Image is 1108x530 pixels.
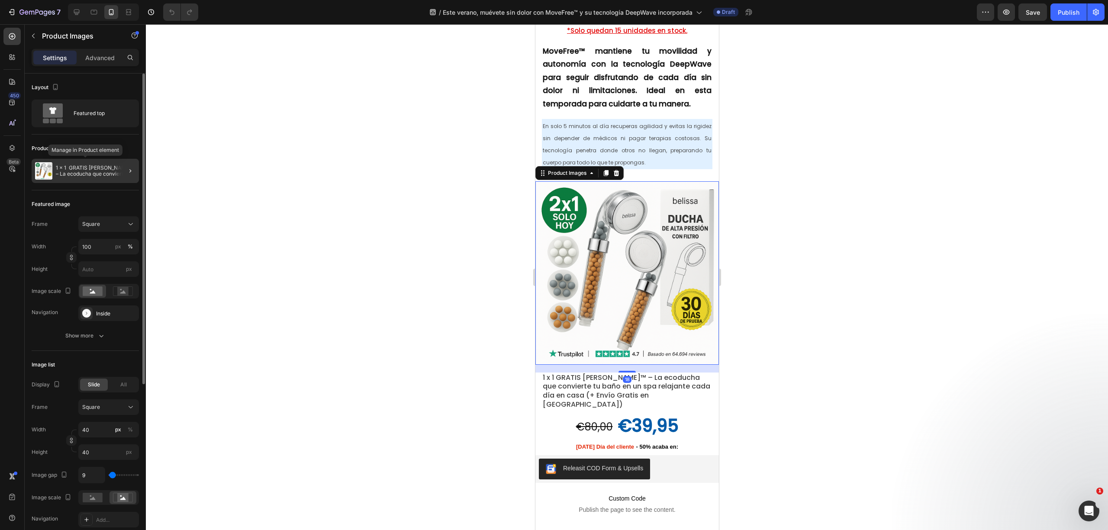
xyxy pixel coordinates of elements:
input: px [78,444,139,460]
div: Layout [32,82,61,93]
span: Este verano, muévete sin dolor con MoveFree™ y su tecnología DeepWave incorporada [443,8,692,17]
button: % [113,241,123,252]
span: px [126,266,132,272]
button: % [113,424,123,435]
div: Undo/Redo [163,3,198,21]
label: Height [32,448,48,456]
span: All [120,381,127,389]
iframe: Design area [535,24,719,530]
div: Add... [96,516,137,524]
button: Save [1018,3,1047,21]
label: Width [32,243,46,251]
label: Frame [32,220,48,228]
div: Display [32,379,62,391]
p: 7 [57,7,61,17]
button: Square [78,216,139,232]
div: Navigation [32,308,58,316]
div: Show more [65,331,106,340]
span: Square [82,220,100,228]
input: Auto [79,467,105,483]
label: Height [32,265,48,273]
p: Product Images [42,31,116,41]
div: Featured image [32,200,70,208]
p: Advanced [85,53,115,62]
span: Draft [722,8,735,16]
button: Show more [32,328,139,344]
button: 7 [3,3,64,21]
div: 450 [8,92,21,99]
span: Square [82,403,100,411]
button: px [125,241,135,252]
span: / [439,8,441,17]
div: Image list [32,361,55,369]
input: px [78,261,139,277]
span: 1 [1096,488,1103,495]
img: product feature img [35,162,52,180]
span: px [126,449,132,455]
div: Image gap [32,469,69,481]
label: Frame [32,403,48,411]
iframe: Intercom live chat [1079,501,1099,521]
div: % [128,243,133,251]
input: px% [78,239,139,254]
div: Publish [1058,8,1079,17]
div: Product source [32,145,69,152]
button: Publish [1050,3,1087,21]
span: Slide [88,381,100,389]
div: % [128,426,133,434]
div: px [115,426,121,434]
div: Image scale [32,492,73,504]
label: Width [32,426,46,434]
div: Featured top [74,103,126,123]
div: Inside [96,310,137,318]
input: px% [78,422,139,437]
span: Save [1026,9,1040,16]
div: px [115,243,121,251]
div: Navigation [32,515,58,523]
div: Image scale [32,286,73,297]
button: px [125,424,135,435]
div: Beta [6,158,21,165]
p: Settings [43,53,67,62]
p: 1 x 1 GRATIS [PERSON_NAME]™ – La ecoducha que convierte tu baño en un spa relajante cada día en c... [56,165,135,177]
button: Square [78,399,139,415]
